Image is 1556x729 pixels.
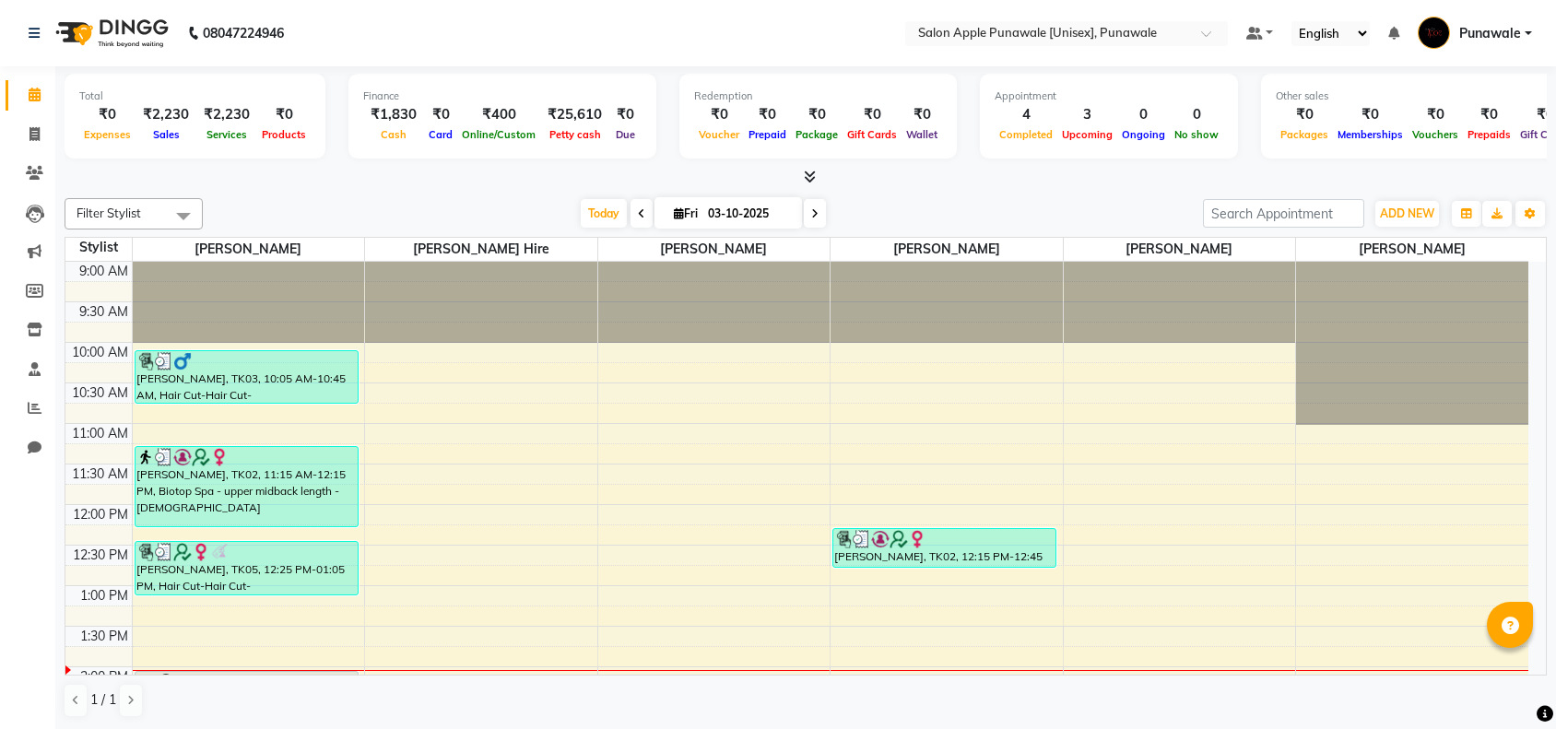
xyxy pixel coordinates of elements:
[1057,104,1117,125] div: 3
[363,88,642,104] div: Finance
[68,343,132,362] div: 10:00 AM
[1408,104,1463,125] div: ₹0
[581,199,627,228] span: Today
[694,104,744,125] div: ₹0
[1276,128,1333,141] span: Packages
[77,586,132,606] div: 1:00 PM
[257,128,311,141] span: Products
[424,104,457,125] div: ₹0
[545,128,606,141] span: Petty cash
[203,7,284,59] b: 08047224946
[611,128,640,141] span: Due
[598,238,831,261] span: [PERSON_NAME]
[77,627,132,646] div: 1:30 PM
[833,529,1055,567] div: [PERSON_NAME], TK02, 12:15 PM-12:45 PM, Threading-Upper Lips-[DEMOGRAPHIC_DATA]
[76,262,132,281] div: 9:00 AM
[702,200,795,228] input: 2025-10-03
[902,128,942,141] span: Wallet
[1463,104,1515,125] div: ₹0
[669,206,702,220] span: Fri
[136,104,196,125] div: ₹2,230
[1117,128,1170,141] span: Ongoing
[69,505,132,524] div: 12:00 PM
[791,104,843,125] div: ₹0
[90,690,116,710] span: 1 / 1
[744,128,791,141] span: Prepaid
[609,104,642,125] div: ₹0
[843,128,902,141] span: Gift Cards
[457,104,540,125] div: ₹400
[376,128,411,141] span: Cash
[196,104,257,125] div: ₹2,230
[1333,104,1408,125] div: ₹0
[744,104,791,125] div: ₹0
[1170,104,1223,125] div: 0
[902,104,942,125] div: ₹0
[1459,24,1521,43] span: Punawale
[694,128,744,141] span: Voucher
[1333,128,1408,141] span: Memberships
[1375,201,1439,227] button: ADD NEW
[694,88,942,104] div: Redemption
[136,447,358,526] div: [PERSON_NAME], TK02, 11:15 AM-12:15 PM, Biotop Spa - upper midback length - [DEMOGRAPHIC_DATA]
[77,667,132,687] div: 2:00 PM
[148,128,184,141] span: Sales
[424,128,457,141] span: Card
[791,128,843,141] span: Package
[831,238,1063,261] span: [PERSON_NAME]
[1203,199,1364,228] input: Search Appointment
[1296,238,1528,261] span: [PERSON_NAME]
[76,302,132,322] div: 9:30 AM
[136,351,358,403] div: [PERSON_NAME], TK03, 10:05 AM-10:45 AM, Hair Cut-Hair Cut-[DEMOGRAPHIC_DATA] (₹200)
[69,546,132,565] div: 12:30 PM
[1463,128,1515,141] span: Prepaids
[363,104,424,125] div: ₹1,830
[133,238,365,261] span: [PERSON_NAME]
[1276,104,1333,125] div: ₹0
[1117,104,1170,125] div: 0
[1057,128,1117,141] span: Upcoming
[47,7,173,59] img: logo
[77,206,141,220] span: Filter Stylist
[457,128,540,141] span: Online/Custom
[68,464,132,484] div: 11:30 AM
[68,383,132,403] div: 10:30 AM
[995,88,1223,104] div: Appointment
[1380,206,1434,220] span: ADD NEW
[1170,128,1223,141] span: No show
[995,104,1057,125] div: 4
[68,424,132,443] div: 11:00 AM
[79,104,136,125] div: ₹0
[1418,17,1450,49] img: Punawale
[843,104,902,125] div: ₹0
[540,104,609,125] div: ₹25,610
[1408,128,1463,141] span: Vouchers
[257,104,311,125] div: ₹0
[79,128,136,141] span: Expenses
[202,128,252,141] span: Services
[1064,238,1296,261] span: [PERSON_NAME]
[65,238,132,257] div: Stylist
[365,238,597,261] span: [PERSON_NAME] Hire
[995,128,1057,141] span: Completed
[79,88,311,104] div: Total
[136,542,358,594] div: [PERSON_NAME], TK05, 12:25 PM-01:05 PM, Hair Cut-Hair Cut-[DEMOGRAPHIC_DATA] (₹200)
